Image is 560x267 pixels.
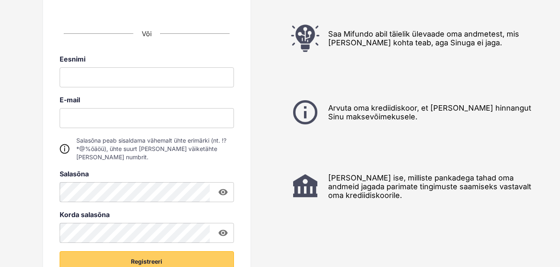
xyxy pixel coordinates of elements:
img: info.png [291,98,320,127]
img: lightbulb.png [291,24,320,53]
span: Salasõna peab sisaldama vähemalt ühte erimärki (nt. !?*@%õäöü), ühte suurt [PERSON_NAME] väiketäh... [76,136,234,161]
span: Registreeri [131,257,162,266]
div: Saa Mifundo abil täielik ülevaade oma andmetest, mis [PERSON_NAME] kohta teab, aga Sinuga ei jaga. [280,24,547,53]
img: bank.png [291,172,320,201]
span: Või [142,30,152,38]
label: Salasõna [60,170,234,178]
div: [PERSON_NAME] ise, milliste pankadega tahad oma andmeid jagada parimate tingimuste saamiseks vast... [280,172,547,201]
label: E-mail [60,96,234,104]
label: Eesnimi [60,55,234,63]
label: Korda salasõna [60,210,234,219]
div: Arvuta oma krediidiskoor, et [PERSON_NAME] hinnangut Sinu maksevõimekusele. [280,98,547,127]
